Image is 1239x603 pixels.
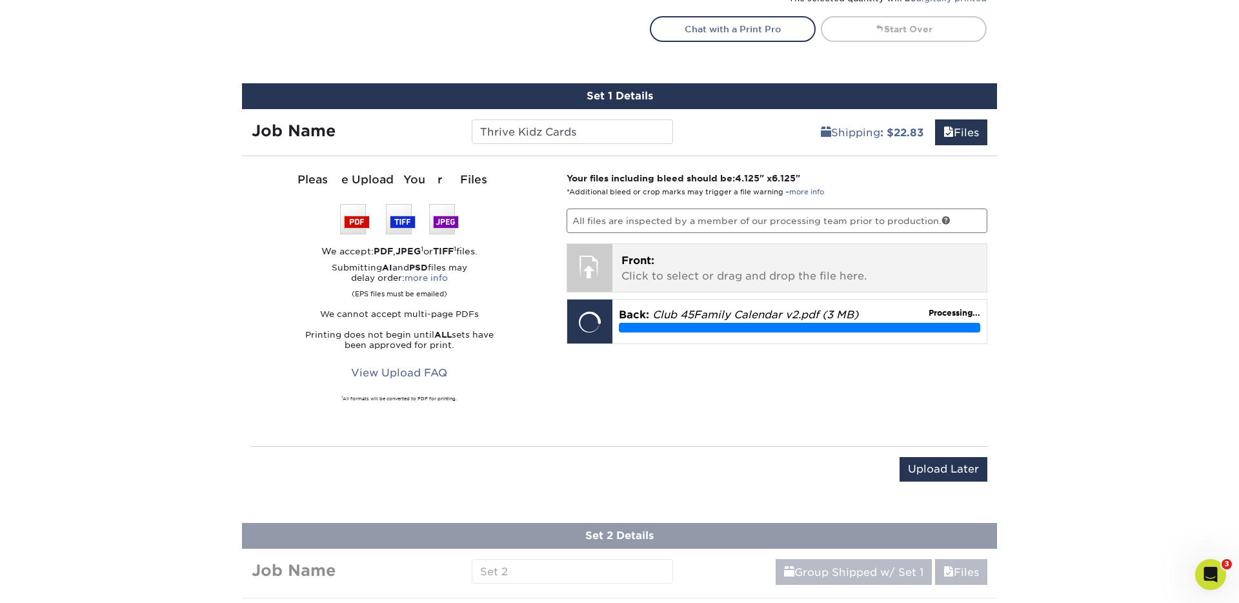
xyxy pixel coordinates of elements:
img: We accept: PSD, TIFF, or JPEG (JPG) [340,204,459,234]
span: 6.125 [772,173,796,183]
a: View Upload FAQ [343,361,456,385]
span: shipping [784,566,794,578]
p: We cannot accept multi-page PDFs [252,309,547,320]
sup: 1 [454,245,456,252]
sup: 1 [341,395,343,399]
span: Front: [621,254,654,267]
span: 4.125 [735,173,760,183]
a: more info [405,273,448,283]
a: Group Shipped w/ Set 1 [776,559,932,585]
a: Shipping: $22.83 [812,119,932,145]
span: files [943,127,954,139]
p: All files are inspected by a member of our processing team prior to production. [567,209,988,233]
div: All formats will be converted to PDF for printing. [252,396,547,402]
a: Files [935,119,987,145]
strong: PSD [409,263,428,272]
p: Submitting and files may delay order: [252,263,547,299]
input: Enter a job name [472,119,672,144]
strong: AI [382,263,392,272]
sup: 1 [421,245,423,252]
iframe: Intercom live chat [1195,559,1226,590]
input: Upload Later [900,457,987,482]
div: Please Upload Your Files [252,172,547,189]
strong: PDF [374,246,393,256]
span: 3 [1222,559,1232,569]
a: Start Over [821,16,987,42]
small: *Additional bleed or crop marks may trigger a file warning – [567,188,824,196]
b: : $22.83 [880,127,923,139]
strong: ALL [434,330,452,340]
a: Files [935,559,987,585]
p: Click to select or drag and drop the file here. [621,253,978,284]
span: Back: [619,309,649,321]
a: Chat with a Print Pro [650,16,816,42]
span: files [943,566,954,578]
a: more info [789,188,824,196]
strong: TIFF [433,246,454,256]
span: shipping [821,127,831,139]
small: (EPS files must be emailed) [352,283,447,299]
div: We accept: , or files. [252,245,547,258]
strong: Job Name [252,121,336,140]
strong: Your files including bleed should be: " x " [567,173,800,183]
iframe: Google Customer Reviews [3,564,110,598]
div: Set 1 Details [242,83,997,109]
em: Club 45Family Calendar v2.pdf (3 MB) [652,309,858,321]
p: Printing does not begin until sets have been approved for print. [252,330,547,351]
strong: JPEG [396,246,421,256]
